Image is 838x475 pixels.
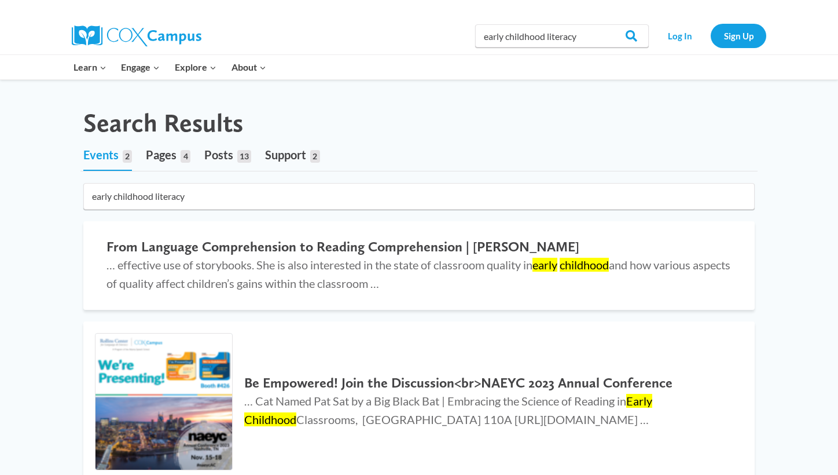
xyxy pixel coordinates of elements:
[167,55,224,79] button: Child menu of Explore
[310,150,319,163] span: 2
[146,138,190,171] a: Pages4
[560,258,609,272] mark: childhood
[244,394,652,426] span: … Cat Named Pat Sat by a Big Black Bat | Embracing the Science of Reading in Classrooms, [GEOGRAP...
[83,221,755,310] a: From Language Comprehension to Reading Comprehension | [PERSON_NAME] … effective use of storybook...
[83,183,755,210] input: Search for...
[224,55,274,79] button: Child menu of About
[146,148,177,162] span: Pages
[83,108,243,138] h1: Search Results
[106,258,730,290] span: … effective use of storybooks. She is also interested in the state of classroom quality in and ho...
[655,24,766,47] nav: Secondary Navigation
[123,150,132,163] span: 2
[106,239,732,255] h2: From Language Comprehension to Reading Comprehension | [PERSON_NAME]
[265,148,306,162] span: Support
[244,375,732,392] h2: Be Empowered! Join the Discussion<br>NAEYC 2023 Annual Conference
[532,258,557,272] mark: early
[711,24,766,47] a: Sign Up
[204,148,233,162] span: Posts
[181,150,190,163] span: 4
[237,150,251,163] span: 13
[114,55,168,79] button: Child menu of Engage
[83,148,119,162] span: Events
[72,25,201,46] img: Cox Campus
[475,24,649,47] input: Search Cox Campus
[66,55,114,79] button: Child menu of Learn
[66,55,273,79] nav: Primary Navigation
[95,334,232,470] img: Be Empowered! Join the Discussion<br>NAEYC 2023 Annual Conference
[655,24,705,47] a: Log In
[265,138,319,171] a: Support2
[204,138,251,171] a: Posts13
[626,394,652,408] mark: Early
[83,138,132,171] a: Events2
[244,412,296,426] mark: Childhood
